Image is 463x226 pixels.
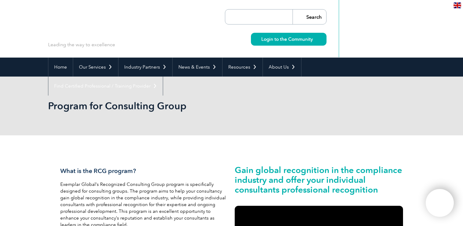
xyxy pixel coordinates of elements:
h2: Program for Consulting Group [48,101,305,111]
a: Find Certified Professional / Training Provider [48,77,163,96]
a: About Us [263,58,301,77]
h2: Gain global recognition in the compliance industry and offer your individual consultants professi... [235,165,403,194]
span: What is the RCG program? [60,167,136,175]
a: Home [48,58,73,77]
a: Resources [222,58,263,77]
input: Search [293,9,326,24]
img: en [454,2,461,8]
a: News & Events [173,58,222,77]
a: Industry Partners [118,58,172,77]
a: Our Services [73,58,118,77]
img: svg+xml;nitro-empty-id=MzY0OjIyMw==-1;base64,PHN2ZyB2aWV3Qm94PSIwIDAgMTEgMTEiIHdpZHRoPSIxMSIgaGVp... [313,37,316,41]
a: Login to the Community [251,33,327,46]
p: Leading the way to excellence [48,41,115,48]
img: svg+xml;nitro-empty-id=MTg5MjoxMTY=-1;base64,PHN2ZyB2aWV3Qm94PSIwIDAgNDAwIDQwMCIgd2lkdGg9IjQwMCIg... [432,195,447,211]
